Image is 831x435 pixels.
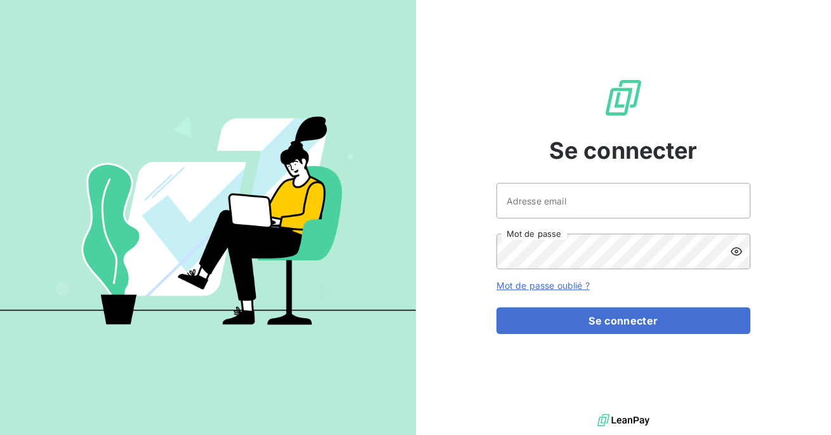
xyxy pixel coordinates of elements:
[549,133,698,168] span: Se connecter
[496,307,750,334] button: Se connecter
[603,77,644,118] img: Logo LeanPay
[496,280,590,291] a: Mot de passe oublié ?
[597,411,649,430] img: logo
[496,183,750,218] input: placeholder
